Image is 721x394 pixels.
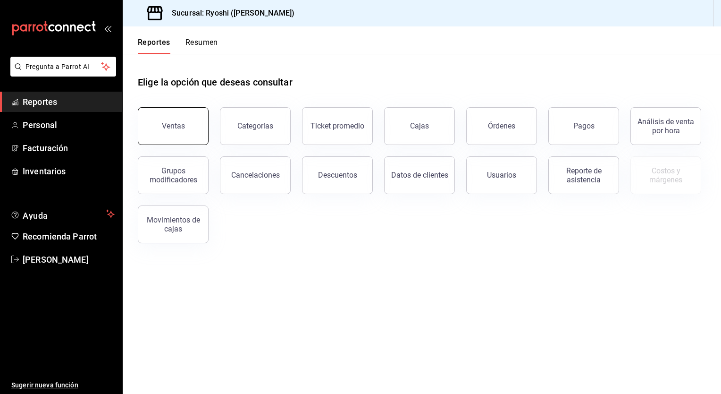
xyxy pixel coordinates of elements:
[573,121,595,130] div: Pagos
[384,156,455,194] button: Datos de clientes
[410,121,429,130] div: Cajas
[23,142,115,154] span: Facturación
[138,156,209,194] button: Grupos modificadores
[466,156,537,194] button: Usuarios
[138,206,209,243] button: Movimientos de cajas
[23,208,102,220] span: Ayuda
[391,171,448,180] div: Datos de clientes
[237,121,273,130] div: Categorías
[185,38,218,54] button: Resumen
[318,171,357,180] div: Descuentos
[302,156,373,194] button: Descuentos
[23,253,115,266] span: [PERSON_NAME]
[104,25,111,32] button: open_drawer_menu
[144,215,202,233] div: Movimientos de cajas
[220,107,291,145] button: Categorías
[630,107,701,145] button: Análisis de venta por hora
[10,57,116,77] button: Pregunta a Parrot AI
[637,117,695,135] div: Análisis de venta por hora
[310,121,364,130] div: Ticket promedio
[7,69,116,78] a: Pregunta a Parrot AI
[554,166,613,184] div: Reporte de asistencia
[231,171,280,180] div: Cancelaciones
[11,380,115,390] span: Sugerir nueva función
[23,165,115,178] span: Inventarios
[384,107,455,145] button: Cajas
[164,8,294,19] h3: Sucursal: Ryoshi ([PERSON_NAME])
[138,38,170,54] button: Reportes
[548,156,619,194] button: Reporte de asistencia
[23,95,115,108] span: Reportes
[162,121,185,130] div: Ventas
[548,107,619,145] button: Pagos
[488,121,515,130] div: Órdenes
[138,75,293,89] h1: Elige la opción que deseas consultar
[487,171,516,180] div: Usuarios
[302,107,373,145] button: Ticket promedio
[466,107,537,145] button: Órdenes
[23,230,115,243] span: Recomienda Parrot
[144,166,202,184] div: Grupos modificadores
[138,107,209,145] button: Ventas
[630,156,701,194] button: Contrata inventarios para ver este reporte
[220,156,291,194] button: Cancelaciones
[23,119,115,131] span: Personal
[25,62,101,72] span: Pregunta a Parrot AI
[637,166,695,184] div: Costos y márgenes
[138,38,218,54] div: navigation tabs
